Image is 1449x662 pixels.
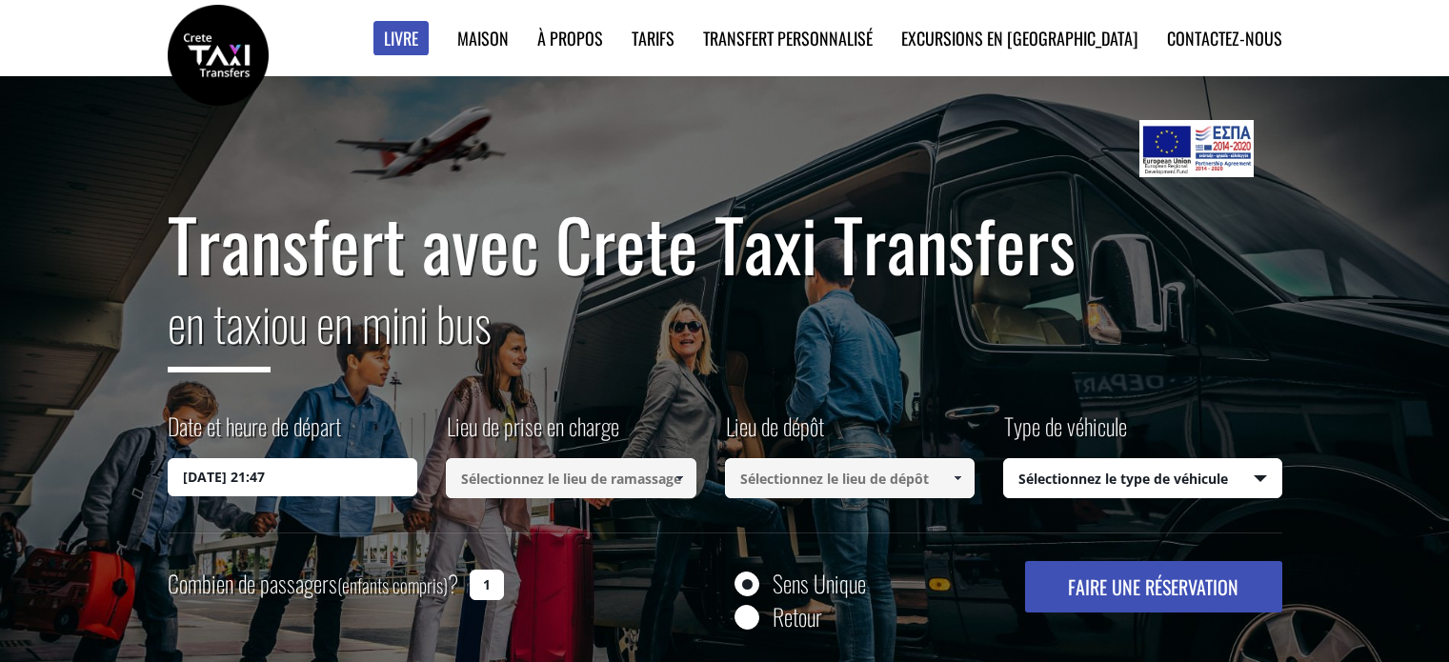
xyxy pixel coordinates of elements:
[632,26,674,50] a: Tarifs
[726,409,824,443] font: Lieu de dépôt
[901,26,1138,50] a: Excursions en [GEOGRAPHIC_DATA]
[168,409,341,443] font: Date et heure de départ
[337,571,448,599] font: (enfants compris)
[168,5,269,106] img: Transferts en taxi en Crète | Services de transfert en taxi sécurisés depuis les aéroports d'Héra...
[168,191,1076,296] font: Transfert avec Crete Taxi Transfers
[168,287,271,357] font: en taxi
[703,26,873,50] a: Transfert personnalisé
[1068,572,1238,601] font: FAIRE UNE RÉSERVATION
[373,21,429,56] a: Livre
[384,26,418,50] font: Livre
[168,566,337,600] font: Combien de passagers
[448,566,458,600] font: ?
[1025,561,1281,612] button: FAIRE UNE RÉSERVATION
[537,26,603,50] a: À propos
[446,458,696,498] input: Sélectionnez le lieu de ramassage
[725,458,976,498] input: Sélectionnez le lieu de dépôt
[457,26,509,50] a: Maison
[942,458,974,498] a: Afficher tous les éléments
[663,458,694,498] a: Afficher tous les éléments
[1139,120,1253,177] img: e-bannersEUERDF180X90.jpg
[1004,409,1127,443] font: Type de véhicule
[773,566,866,600] font: Sens Unique
[168,43,269,63] a: Transferts en taxi en Crète | Services de transfert en taxi sécurisés depuis les aéroports d'Héra...
[447,409,619,443] font: Lieu de prise en charge
[1167,26,1282,50] a: Contactez-nous
[773,599,822,633] font: Retour
[271,287,492,357] font: ou en mini bus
